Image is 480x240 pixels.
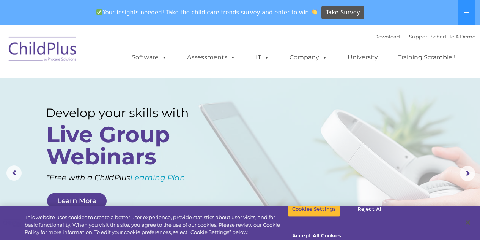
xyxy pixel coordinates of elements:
[460,214,476,231] button: Close
[326,6,360,19] span: Take Survey
[321,6,364,19] a: Take Survey
[409,33,429,40] a: Support
[96,9,102,15] img: ✅
[46,124,202,168] rs-layer: Live Group Webinars
[374,33,400,40] a: Download
[282,50,335,65] a: Company
[46,170,216,185] rs-layer: *Free with a ChildPlus
[5,31,81,69] img: ChildPlus by Procare Solutions
[46,106,204,120] rs-layer: Develop your skills with
[374,33,475,40] font: |
[431,33,475,40] a: Schedule A Demo
[93,5,321,20] span: Your insights needed! Take the child care trends survey and enter to win!
[340,50,386,65] a: University
[346,201,394,217] button: Reject All
[248,50,277,65] a: IT
[312,9,317,15] img: 👏
[124,50,175,65] a: Software
[179,50,243,65] a: Assessments
[25,214,288,236] div: This website uses cookies to create a better user experience, provide statistics about user visit...
[288,201,340,217] button: Cookies Settings
[390,50,463,65] a: Training Scramble!!
[47,193,107,209] a: Learn More
[130,173,185,182] a: Learning Plan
